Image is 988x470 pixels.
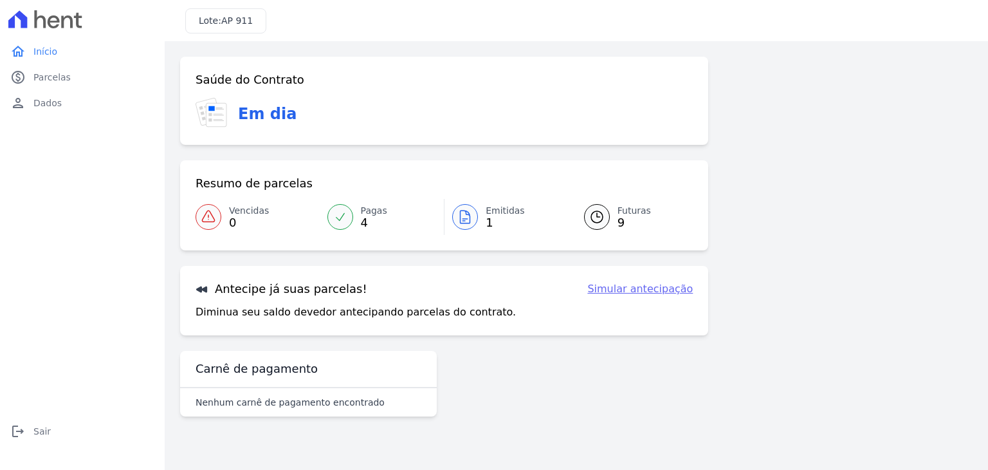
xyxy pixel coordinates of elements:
span: 4 [361,218,387,228]
a: Simular antecipação [587,281,693,297]
span: 0 [229,218,269,228]
h3: Saúde do Contrato [196,72,304,88]
a: Vencidas 0 [196,199,320,235]
h3: Carnê de pagamento [196,361,318,377]
span: AP 911 [221,15,253,26]
i: logout [10,424,26,439]
a: personDados [5,90,160,116]
span: Dados [33,97,62,109]
span: Vencidas [229,204,269,218]
span: 1 [486,218,525,228]
span: Futuras [617,204,651,218]
a: paidParcelas [5,64,160,90]
span: 9 [617,218,651,228]
a: Pagas 4 [320,199,444,235]
span: Parcelas [33,71,71,84]
h3: Resumo de parcelas [196,176,313,191]
span: Início [33,45,57,58]
a: Emitidas 1 [444,199,569,235]
span: Sair [33,425,51,438]
i: person [10,95,26,111]
i: home [10,44,26,59]
span: Pagas [361,204,387,218]
h3: Em dia [238,102,297,126]
p: Nenhum carnê de pagamento encontrado [196,396,385,409]
i: paid [10,70,26,85]
h3: Antecipe já suas parcelas! [196,281,367,297]
p: Diminua seu saldo devedor antecipando parcelas do contrato. [196,305,516,320]
a: homeInício [5,39,160,64]
h3: Lote: [199,14,253,28]
a: Futuras 9 [569,199,693,235]
span: Emitidas [486,204,525,218]
a: logoutSair [5,418,160,444]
